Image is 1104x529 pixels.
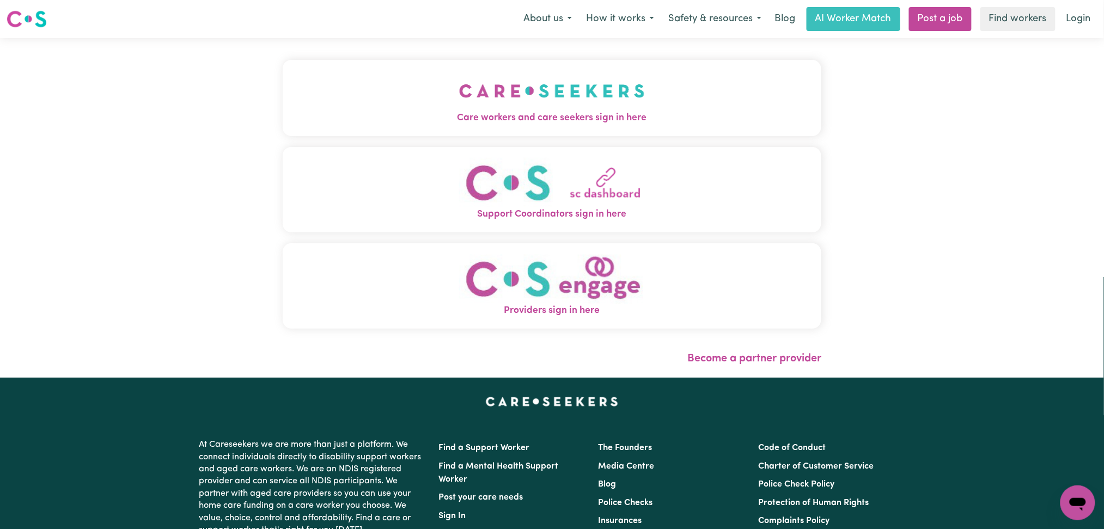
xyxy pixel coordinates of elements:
a: Police Checks [599,499,653,507]
a: Post your care needs [439,493,523,502]
a: Post a job [909,7,972,31]
span: Providers sign in here [283,304,822,318]
a: Careseekers logo [7,7,47,32]
a: Find workers [980,7,1056,31]
a: Charter of Customer Service [758,462,874,471]
button: How it works [579,8,661,30]
span: Support Coordinators sign in here [283,207,822,222]
a: Login [1060,7,1097,31]
a: Blog [599,480,617,489]
a: Become a partner provider [687,353,821,364]
a: Code of Conduct [758,444,826,452]
button: Support Coordinators sign in here [283,147,822,232]
img: Careseekers logo [7,9,47,29]
button: Safety & resources [661,8,768,30]
a: Insurances [599,516,642,525]
span: Care workers and care seekers sign in here [283,111,822,125]
button: Care workers and care seekers sign in here [283,60,822,136]
a: Find a Mental Health Support Worker [439,462,559,484]
a: Police Check Policy [758,480,834,489]
a: Sign In [439,512,466,520]
a: Find a Support Worker [439,444,530,452]
a: AI Worker Match [807,7,900,31]
a: Blog [768,7,802,31]
button: About us [516,8,579,30]
a: The Founders [599,444,652,452]
iframe: Button to launch messaging window [1060,485,1095,520]
a: Complaints Policy [758,516,829,525]
a: Protection of Human Rights [758,499,869,507]
button: Providers sign in here [283,243,822,329]
a: Media Centre [599,462,655,471]
a: Careseekers home page [486,397,618,406]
